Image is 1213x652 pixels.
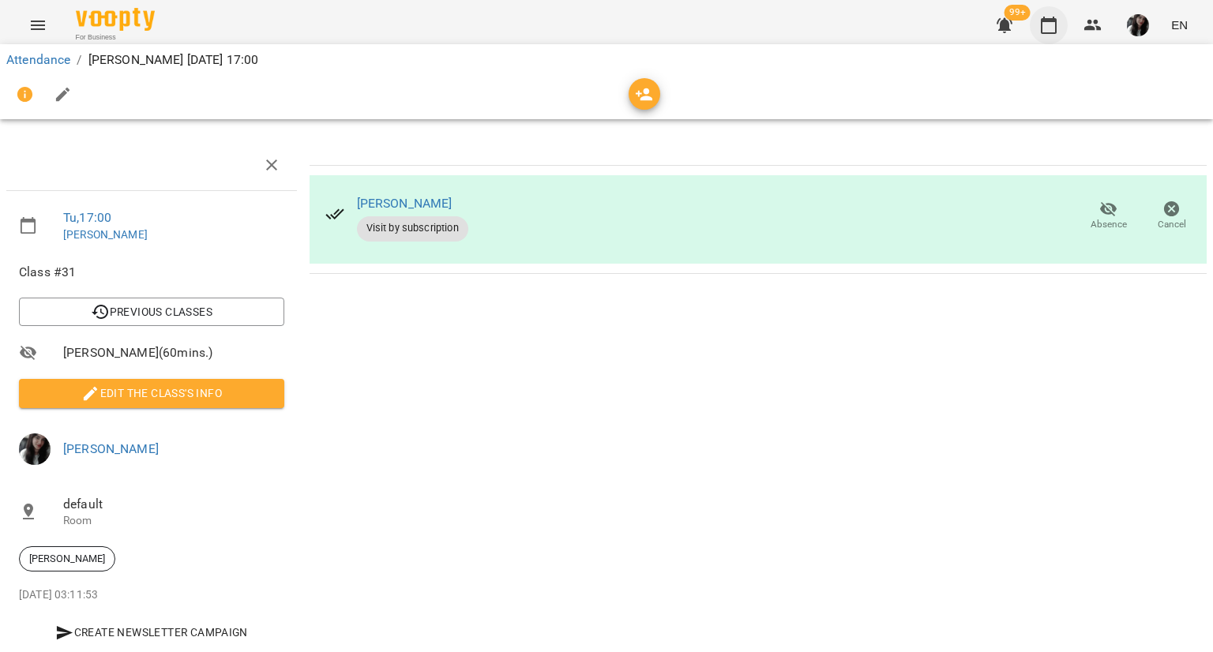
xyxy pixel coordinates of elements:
nav: breadcrumb [6,51,1207,69]
img: d9ea9a7fe13608e6f244c4400442cb9c.jpg [1127,14,1149,36]
div: [PERSON_NAME] [19,546,115,571]
span: For Business [76,32,155,43]
img: d9ea9a7fe13608e6f244c4400442cb9c.jpg [19,433,51,465]
span: 99+ [1005,5,1031,21]
li: / [77,51,81,69]
img: Voopty Logo [76,8,155,31]
p: [DATE] 03:11:53 [19,587,284,603]
span: Previous Classes [32,302,272,321]
p: [PERSON_NAME] [DATE] 17:00 [88,51,259,69]
span: Edit the class's Info [32,384,272,403]
span: Class #31 [19,263,284,282]
span: Create Newsletter Campaign [25,623,278,642]
button: Menu [19,6,57,44]
button: Previous Classes [19,298,284,326]
button: EN [1165,10,1194,39]
span: Cancel [1158,218,1186,231]
a: Tu , 17:00 [63,210,111,225]
button: Cancel [1140,194,1204,238]
button: Absence [1077,194,1140,238]
span: Visit by subscription [357,221,468,235]
p: Room [63,513,284,529]
span: Absence [1091,218,1127,231]
span: default [63,495,284,514]
span: [PERSON_NAME] [20,552,115,566]
button: Create Newsletter Campaign [19,618,284,646]
span: [PERSON_NAME] ( 60 mins. ) [63,343,284,362]
a: [PERSON_NAME] [63,228,148,241]
a: [PERSON_NAME] [357,196,453,211]
span: EN [1171,17,1188,33]
button: Edit the class's Info [19,379,284,407]
a: Attendance [6,52,70,67]
a: [PERSON_NAME] [63,441,159,456]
